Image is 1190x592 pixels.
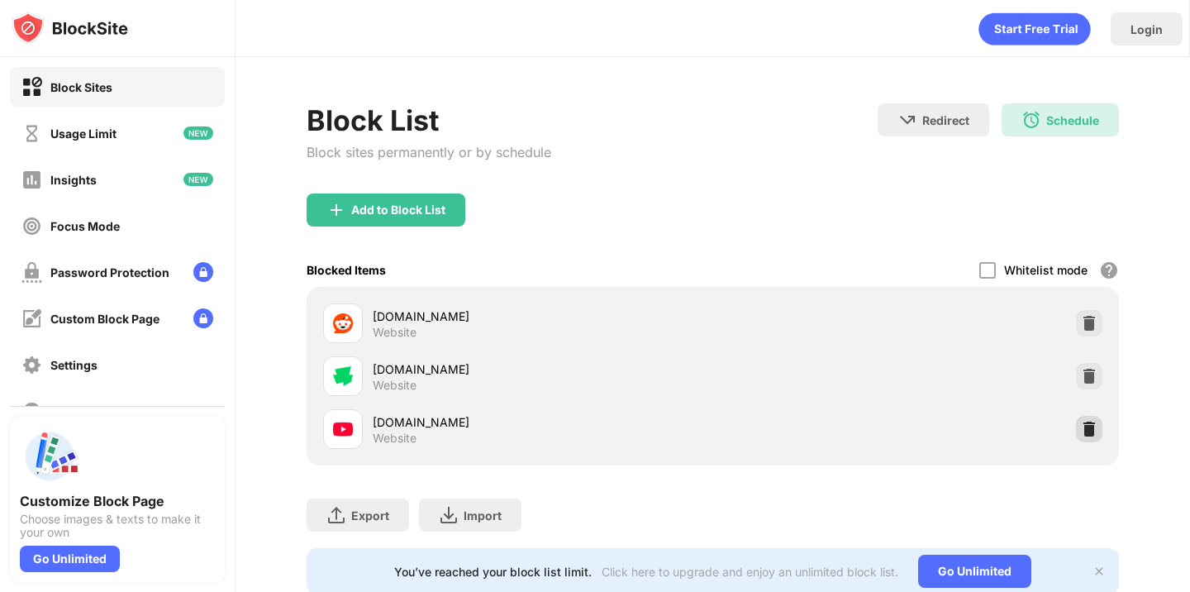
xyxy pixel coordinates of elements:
div: Add to Block List [351,203,445,217]
div: Schedule [1046,113,1099,127]
div: [DOMAIN_NAME] [373,413,712,431]
div: Usage Limit [50,127,117,141]
img: lock-menu.svg [193,308,213,328]
div: Click here to upgrade and enjoy an unlimited block list. [602,565,898,579]
div: You’ve reached your block list limit. [394,565,592,579]
div: Customize Block Page [20,493,215,509]
div: Login [1130,22,1163,36]
div: Password Protection [50,265,169,279]
div: Website [373,431,416,446]
div: Block Sites [50,80,112,94]
img: customize-block-page-off.svg [21,308,42,329]
img: favicons [333,419,353,439]
div: Export [351,508,389,523]
img: password-protection-off.svg [21,262,42,283]
img: favicons [333,366,353,386]
div: Redirect [922,113,969,127]
div: Custom Block Page [50,312,159,326]
div: Whitelist mode [1004,263,1088,277]
img: focus-off.svg [21,216,42,236]
div: animation [978,12,1091,45]
img: settings-off.svg [21,355,42,375]
div: Settings [50,358,98,372]
img: favicons [333,313,353,333]
div: Insights [50,173,97,187]
div: Website [373,378,416,393]
div: Go Unlimited [20,546,120,572]
div: [DOMAIN_NAME] [373,308,712,325]
div: Import [464,508,502,523]
div: Blocked Items [307,263,386,277]
img: time-usage-off.svg [21,123,42,144]
div: Focus Mode [50,219,120,233]
img: block-on.svg [21,77,42,98]
img: push-custom-page.svg [20,427,79,486]
div: [DOMAIN_NAME] [373,360,712,378]
img: insights-off.svg [21,169,42,190]
div: About [50,404,85,418]
div: Website [373,325,416,340]
div: Go Unlimited [918,555,1031,588]
div: Choose images & texts to make it your own [20,513,215,539]
img: about-off.svg [21,401,42,422]
div: Block sites permanently or by schedule [307,144,551,160]
img: new-icon.svg [183,127,213,140]
img: lock-menu.svg [193,262,213,282]
img: new-icon.svg [183,173,213,186]
div: Block List [307,103,551,137]
img: x-button.svg [1092,565,1106,578]
img: logo-blocksite.svg [12,12,128,45]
